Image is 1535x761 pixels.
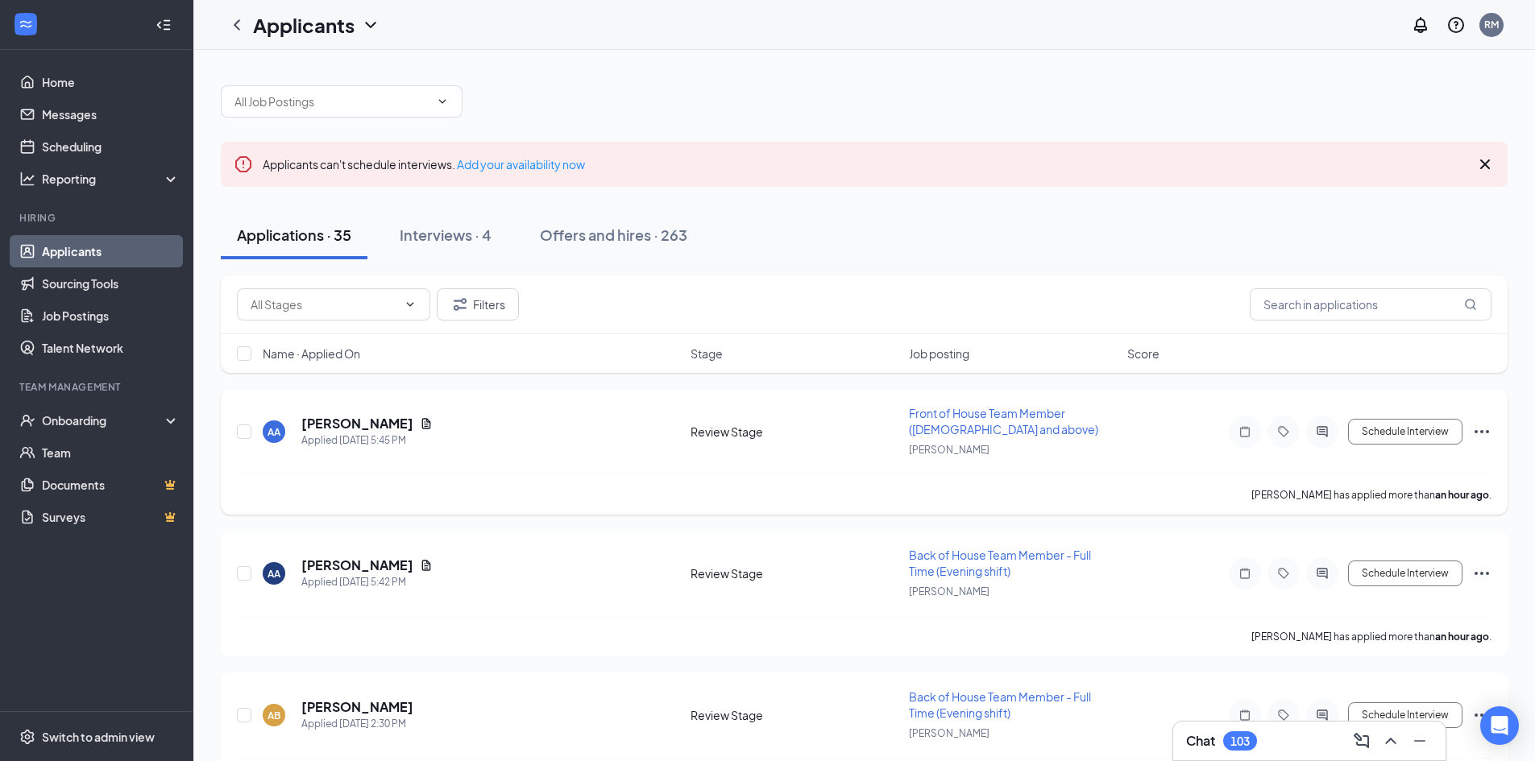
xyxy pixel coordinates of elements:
[301,716,413,732] div: Applied [DATE] 2:30 PM
[457,157,585,172] a: Add your availability now
[1472,705,1491,725] svg: Ellipses
[1186,732,1215,750] h3: Chat
[691,345,723,362] span: Stage
[1230,734,1250,748] div: 103
[404,298,417,311] svg: ChevronDown
[301,698,413,716] h5: [PERSON_NAME]
[1313,567,1332,580] svg: ActiveChat
[450,295,470,314] svg: Filter
[253,11,355,39] h1: Applicants
[301,415,413,432] h5: [PERSON_NAME]
[42,235,180,267] a: Applicants
[909,727,989,739] span: [PERSON_NAME]
[263,157,585,172] span: Applicants can't schedule interviews.
[400,225,492,245] div: Interviews · 4
[1348,702,1462,728] button: Schedule Interview
[691,565,899,581] div: Review Stage
[42,436,180,469] a: Team
[234,155,253,174] svg: Error
[42,171,180,187] div: Reporting
[42,300,180,332] a: Job Postings
[42,412,166,428] div: Onboarding
[42,98,180,130] a: Messages
[42,501,180,533] a: SurveysCrown
[1251,630,1491,643] p: [PERSON_NAME] has applied more than .
[1381,731,1400,751] svg: ChevronUp
[1446,15,1466,35] svg: QuestionInfo
[540,225,687,245] div: Offers and hires · 263
[42,729,155,745] div: Switch to admin view
[268,709,280,722] div: AB
[1313,709,1332,722] svg: ActiveChat
[42,469,180,501] a: DocumentsCrown
[1235,567,1255,580] svg: Note
[437,288,519,321] button: Filter Filters
[1348,419,1462,445] button: Schedule Interview
[691,424,899,440] div: Review Stage
[691,707,899,723] div: Review Stage
[1378,728,1404,754] button: ChevronUp
[42,332,180,364] a: Talent Network
[301,574,433,590] div: Applied [DATE] 5:42 PM
[909,585,989,598] span: [PERSON_NAME]
[1352,731,1371,751] svg: ComposeMessage
[1475,155,1495,174] svg: Cross
[361,15,380,35] svg: ChevronDown
[301,432,433,449] div: Applied [DATE] 5:45 PM
[1274,425,1293,438] svg: Tag
[1349,728,1375,754] button: ComposeMessage
[909,548,1091,578] span: Back of House Team Member - Full Time (Evening shift)
[268,425,280,439] div: AA
[268,567,280,581] div: AA
[909,345,969,362] span: Job posting
[1313,425,1332,438] svg: ActiveChat
[909,689,1091,720] span: Back of House Team Member - Full Time (Evening shift)
[19,412,35,428] svg: UserCheck
[1464,298,1477,311] svg: MagnifyingGlass
[234,93,429,110] input: All Job Postings
[1407,728,1433,754] button: Minimize
[1235,709,1255,722] svg: Note
[1235,425,1255,438] svg: Note
[227,15,247,35] svg: ChevronLeft
[237,225,351,245] div: Applications · 35
[1435,489,1489,501] b: an hour ago
[1274,567,1293,580] svg: Tag
[263,345,360,362] span: Name · Applied On
[1411,15,1430,35] svg: Notifications
[1251,488,1491,502] p: [PERSON_NAME] has applied more than .
[1274,709,1293,722] svg: Tag
[420,559,433,572] svg: Document
[420,417,433,430] svg: Document
[19,729,35,745] svg: Settings
[18,16,34,32] svg: WorkstreamLogo
[156,17,172,33] svg: Collapse
[19,380,176,394] div: Team Management
[42,267,180,300] a: Sourcing Tools
[436,95,449,108] svg: ChevronDown
[251,296,397,313] input: All Stages
[909,444,989,456] span: [PERSON_NAME]
[1348,560,1462,586] button: Schedule Interview
[19,211,176,225] div: Hiring
[1435,631,1489,643] b: an hour ago
[301,556,413,574] h5: [PERSON_NAME]
[909,406,1098,436] span: Front of House Team Member ([DEMOGRAPHIC_DATA] and above)
[42,130,180,163] a: Scheduling
[1472,422,1491,441] svg: Ellipses
[42,66,180,98] a: Home
[1410,731,1429,751] svg: Minimize
[19,171,35,187] svg: Analysis
[1484,18,1499,31] div: RM
[1127,345,1160,362] span: Score
[1472,564,1491,583] svg: Ellipses
[1250,288,1491,321] input: Search in applications
[1480,706,1519,745] div: Open Intercom Messenger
